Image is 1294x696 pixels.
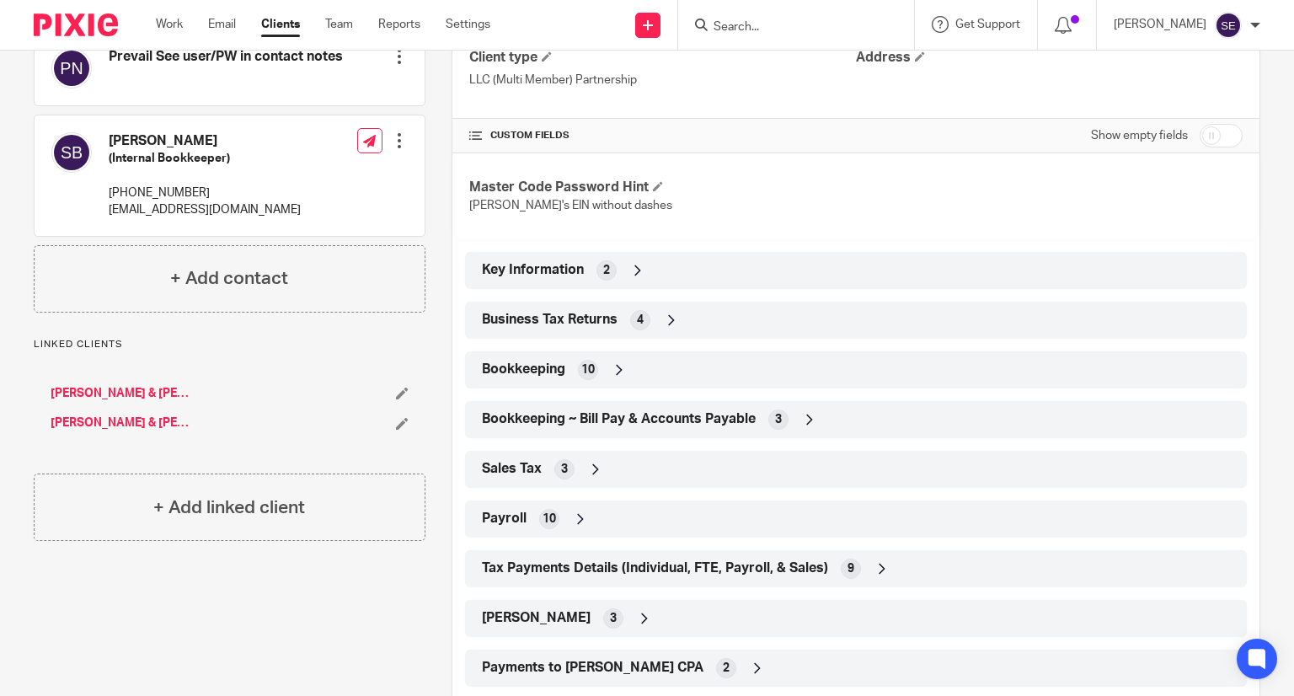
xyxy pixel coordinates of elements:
a: [PERSON_NAME] & [PERSON_NAME] [51,385,194,402]
span: Payments to [PERSON_NAME] CPA [482,659,703,677]
span: Bookkeeping ~ Bill Pay & Accounts Payable [482,410,756,428]
a: Settings [446,16,490,33]
label: Show empty fields [1091,127,1188,144]
h4: CUSTOM FIELDS [469,129,856,142]
p: LLC (Multi Member) Partnership [469,72,856,88]
span: 3 [775,411,782,428]
span: 10 [543,511,556,527]
span: 4 [637,312,644,329]
a: Email [208,16,236,33]
span: [PERSON_NAME]'s EIN without dashes [469,200,672,211]
span: Tax Payments Details (Individual, FTE, Payroll, & Sales) [482,559,828,577]
h4: + Add contact [170,265,288,292]
span: 3 [561,461,568,478]
span: Sales Tax [482,460,542,478]
a: Team [325,16,353,33]
img: Pixie [34,13,118,36]
h5: (Internal Bookkeeper) [109,150,301,167]
h4: Master Code Password Hint [469,179,856,196]
p: [PHONE_NUMBER] [109,185,301,201]
span: Business Tax Returns [482,311,618,329]
h4: Address [856,49,1243,67]
img: svg%3E [51,132,92,173]
h4: Prevail See user/PW in contact notes [109,48,343,66]
h4: [PERSON_NAME] [109,132,301,150]
span: [PERSON_NAME] [482,609,591,627]
span: 2 [603,262,610,279]
img: svg%3E [1215,12,1242,39]
a: [PERSON_NAME] & [PERSON_NAME] [51,415,194,431]
span: 9 [848,560,854,577]
p: [PERSON_NAME] [1114,16,1206,33]
a: Reports [378,16,420,33]
a: Clients [261,16,300,33]
span: Bookkeeping [482,361,565,378]
a: Work [156,16,183,33]
span: Get Support [955,19,1020,30]
span: Key Information [482,261,584,279]
span: Payroll [482,510,527,527]
img: svg%3E [51,48,92,88]
p: Linked clients [34,338,425,351]
span: 3 [610,610,617,627]
h4: + Add linked client [153,495,305,521]
span: 10 [581,361,595,378]
input: Search [712,20,864,35]
p: [EMAIL_ADDRESS][DOMAIN_NAME] [109,201,301,218]
span: 2 [723,660,730,677]
h4: Client type [469,49,856,67]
